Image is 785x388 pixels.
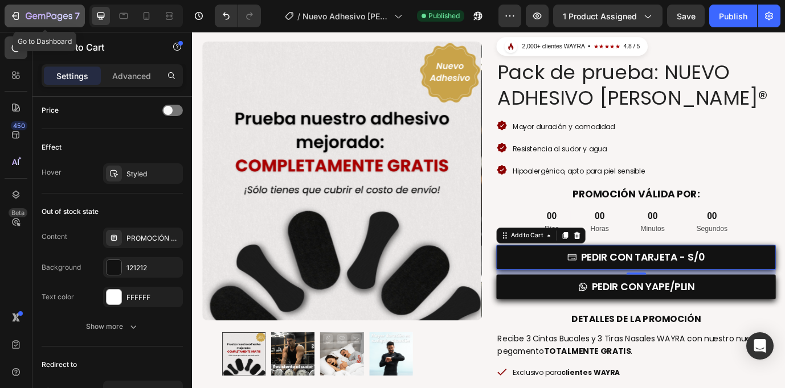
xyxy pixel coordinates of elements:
span: Resistencia al sudor y agua [369,129,477,141]
button: PEDIR CON TARJETA - S/0 [350,246,672,274]
span: Published [428,11,460,21]
p: Add to Cart [55,40,152,54]
p: Minutos [517,220,545,234]
span: / [297,10,300,22]
button: Show more [42,316,183,337]
p: Días [406,220,422,234]
p: Segundos [581,220,617,234]
span: Recibe 3 Cintas Bucales y 3 Tiras Nasales WAYRA con nuestro nuevo pegamento . [351,347,654,375]
div: Beta [9,208,27,217]
span: DETALLES DE LA PROMOCIÓN [437,324,586,338]
span: Nuevo Adhesivo [PERSON_NAME] (GRATUITO) [302,10,390,22]
button: Save [667,5,705,27]
span: Save [677,11,696,21]
div: Price [42,105,59,115]
div: 00 [406,207,422,220]
p: PEDIR CON YAPE/PLIN [460,284,579,304]
div: Effect [42,142,62,152]
div: Content [42,232,67,242]
div: PEDIR CON TARJETA - S/0 [448,253,591,267]
span: 1 product assigned [563,10,637,22]
p: 7 [75,9,80,23]
div: Background [42,262,81,273]
p: Horas [459,220,480,234]
div: Undo/Redo [215,5,261,27]
div: Show more [86,321,139,332]
div: 121212 [126,263,180,273]
div: Hover [42,167,62,178]
div: Redirect to [42,360,77,370]
button: 1 product assigned [553,5,663,27]
div: Publish [719,10,747,22]
span: Hipoalergénico, apto para piel sensible [369,155,522,166]
div: 00 [517,207,545,220]
div: 00 [581,207,617,220]
strong: TOTALMENTE GRATIS [405,362,505,375]
div: 00 [459,207,480,220]
a: PEDIR CON YAPE/PLIN [350,280,672,308]
span: PROMOCIÓN VÁLIDA POR: [438,179,584,195]
div: Out of stock state [42,207,99,217]
h1: Pack de prueba: NUEVO ADHESIVO [PERSON_NAME]® [350,31,672,92]
p: Advanced [112,70,151,82]
div: Add to Cart [365,230,406,240]
div: 450 [11,121,27,130]
div: Text color [42,292,74,302]
div: Open Intercom Messenger [746,332,774,360]
p: Settings [56,70,88,82]
button: Publish [709,5,757,27]
div: PROMOCIÓN FINALIZADA [126,233,180,243]
iframe: Design area [192,32,785,388]
button: 7 [5,5,85,27]
span: Mayor duración y comodidad [369,104,486,115]
div: FFFFFF [126,292,180,303]
div: Styled [126,169,180,179]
